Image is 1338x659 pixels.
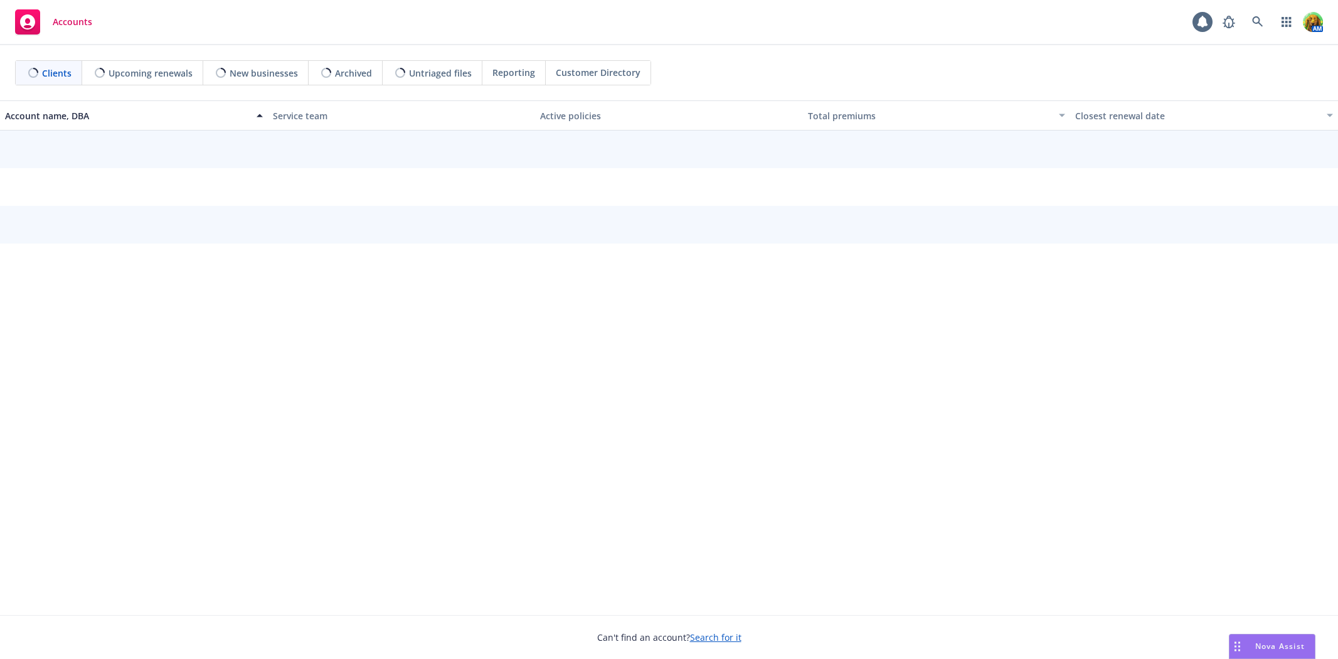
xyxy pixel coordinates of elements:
a: Search for it [690,631,741,643]
div: Active policies [540,109,798,122]
button: Active policies [535,100,803,131]
span: Archived [335,67,372,80]
span: Can't find an account? [597,631,741,644]
span: Reporting [492,66,535,79]
button: Nova Assist [1229,634,1315,659]
div: Total premiums [808,109,1052,122]
div: Account name, DBA [5,109,249,122]
span: Customer Directory [556,66,640,79]
button: Closest renewal date [1070,100,1338,131]
div: Drag to move [1229,635,1245,658]
button: Total premiums [803,100,1071,131]
span: Untriaged files [409,67,472,80]
span: Nova Assist [1255,641,1305,651]
a: Switch app [1274,9,1299,35]
span: Accounts [53,17,92,27]
a: Search [1245,9,1270,35]
img: photo [1303,12,1323,32]
button: Service team [268,100,536,131]
span: New businesses [230,67,298,80]
span: Upcoming renewals [109,67,193,80]
div: Service team [273,109,531,122]
div: Closest renewal date [1075,109,1319,122]
a: Accounts [10,4,97,40]
span: Clients [42,67,72,80]
a: Report a Bug [1216,9,1241,35]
